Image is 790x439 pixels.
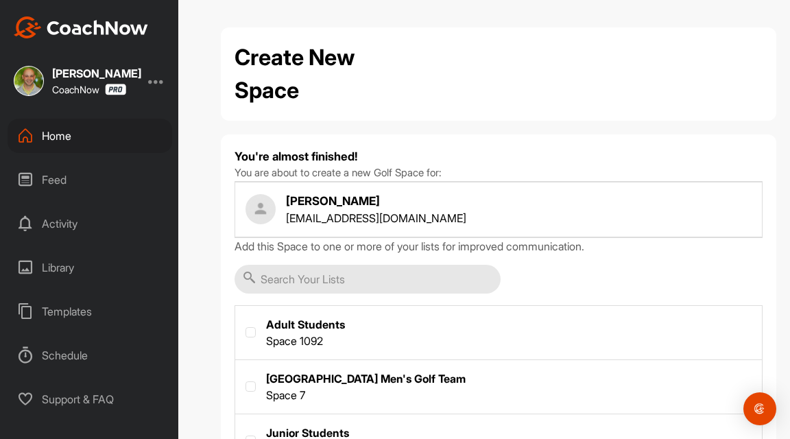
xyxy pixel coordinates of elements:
img: user [246,194,276,224]
div: CoachNow [52,84,126,95]
div: Templates [8,294,172,329]
div: Activity [8,206,172,241]
h2: Create New Space [235,41,420,107]
h4: You're almost finished! [235,148,763,165]
img: square_4c9f37827d8915613b4303f85726f6bc.jpg [14,66,44,96]
div: Support & FAQ [8,382,172,416]
p: Add this Space to one or more of your lists for improved communication. [235,238,763,254]
div: Feed [8,163,172,197]
h4: [PERSON_NAME] [286,193,466,210]
img: CoachNow Pro [105,84,126,95]
div: Open Intercom Messenger [743,392,776,425]
div: Home [8,119,172,153]
div: [PERSON_NAME] [52,68,141,79]
div: Schedule [8,338,172,372]
img: CoachNow [14,16,148,38]
p: [EMAIL_ADDRESS][DOMAIN_NAME] [286,210,466,226]
p: You are about to create a new Golf Space for: [235,165,763,181]
input: Search Your Lists [235,265,501,294]
div: Library [8,250,172,285]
